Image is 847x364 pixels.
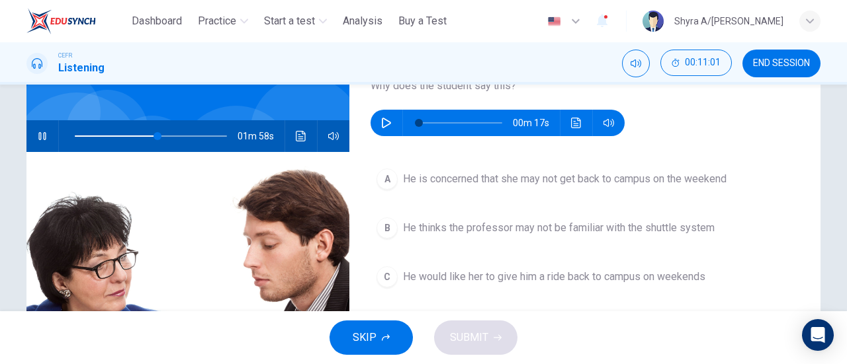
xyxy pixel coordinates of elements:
[393,9,452,33] button: Buy a Test
[546,17,562,26] img: en
[371,211,799,244] button: BHe thinks the professor may not be familiar with the shuttle system
[403,220,715,236] span: He thinks the professor may not be familiar with the shuttle system
[377,217,398,238] div: B
[259,9,332,33] button: Start a test
[403,269,705,285] span: He would like her to give him a ride back to campus on weekends
[643,11,664,32] img: Profile picture
[398,13,447,29] span: Buy a Test
[371,260,799,293] button: CHe would like her to give him a ride back to campus on weekends
[337,9,388,33] button: Analysis
[26,8,96,34] img: ELTC logo
[353,328,377,347] span: SKIP
[264,13,315,29] span: Start a test
[198,13,236,29] span: Practice
[377,168,398,190] div: A
[238,120,285,152] span: 01m 58s
[685,57,721,68] span: 00:11:01
[403,171,727,187] span: He is concerned that she may not get back to campus on the weekend
[371,78,799,94] span: Why does the student say this?
[132,13,182,29] span: Dashboard
[674,13,783,29] div: Shyra A/[PERSON_NAME]
[58,51,72,60] span: CEFR
[58,60,105,76] h1: Listening
[343,13,382,29] span: Analysis
[377,266,398,287] div: C
[371,309,799,342] button: DHe needs her to know that students go downtown on the weekend
[622,50,650,77] div: Mute
[330,320,413,355] button: SKIP
[290,120,312,152] button: Click to see the audio transcription
[566,110,587,136] button: Click to see the audio transcription
[660,50,732,77] div: Hide
[513,110,560,136] span: 00m 17s
[660,50,732,76] button: 00:11:01
[753,58,810,69] span: END SESSION
[802,319,834,351] div: Open Intercom Messenger
[193,9,253,33] button: Practice
[26,8,126,34] a: ELTC logo
[371,163,799,196] button: AHe is concerned that she may not get back to campus on the weekend
[742,50,821,77] button: END SESSION
[126,9,187,33] button: Dashboard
